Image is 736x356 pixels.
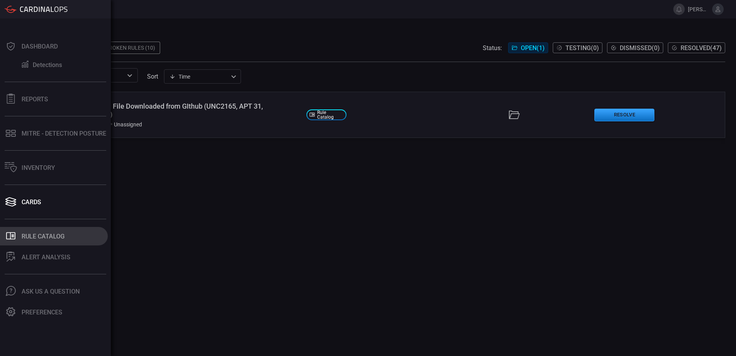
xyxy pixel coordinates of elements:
span: Dismissed ( 0 ) [620,44,660,52]
div: Detections [33,61,62,69]
button: Dismissed(0) [607,42,663,53]
div: Reports [22,96,48,103]
span: [PERSON_NAME].[PERSON_NAME] [688,6,709,12]
button: Testing(0) [553,42,602,53]
div: Inventory [22,164,55,171]
span: Resolved ( 47 ) [681,44,722,52]
div: Zscaler - Unusual File Downloaded from GIthub (UNC2165, APT 31, Turla) [57,102,300,118]
div: Cards [22,198,41,206]
div: Rule Catalog [22,233,65,240]
div: Dashboard [22,43,58,50]
div: Ask Us A Question [22,288,80,295]
span: Testing ( 0 ) [565,44,599,52]
span: Open ( 1 ) [521,44,545,52]
div: Time [169,73,229,81]
button: Open(1) [508,42,548,53]
div: Unassigned [106,121,142,128]
div: Preferences [22,309,62,316]
label: sort [147,73,158,80]
div: Broken Rules (10) [101,42,160,54]
div: ALERT ANALYSIS [22,254,70,261]
button: Resolved(47) [668,42,725,53]
span: Rule Catalog [317,110,343,119]
span: Status: [483,44,502,52]
button: Open [124,70,135,81]
div: MITRE - Detection Posture [22,130,106,137]
button: Resolve [594,109,654,121]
